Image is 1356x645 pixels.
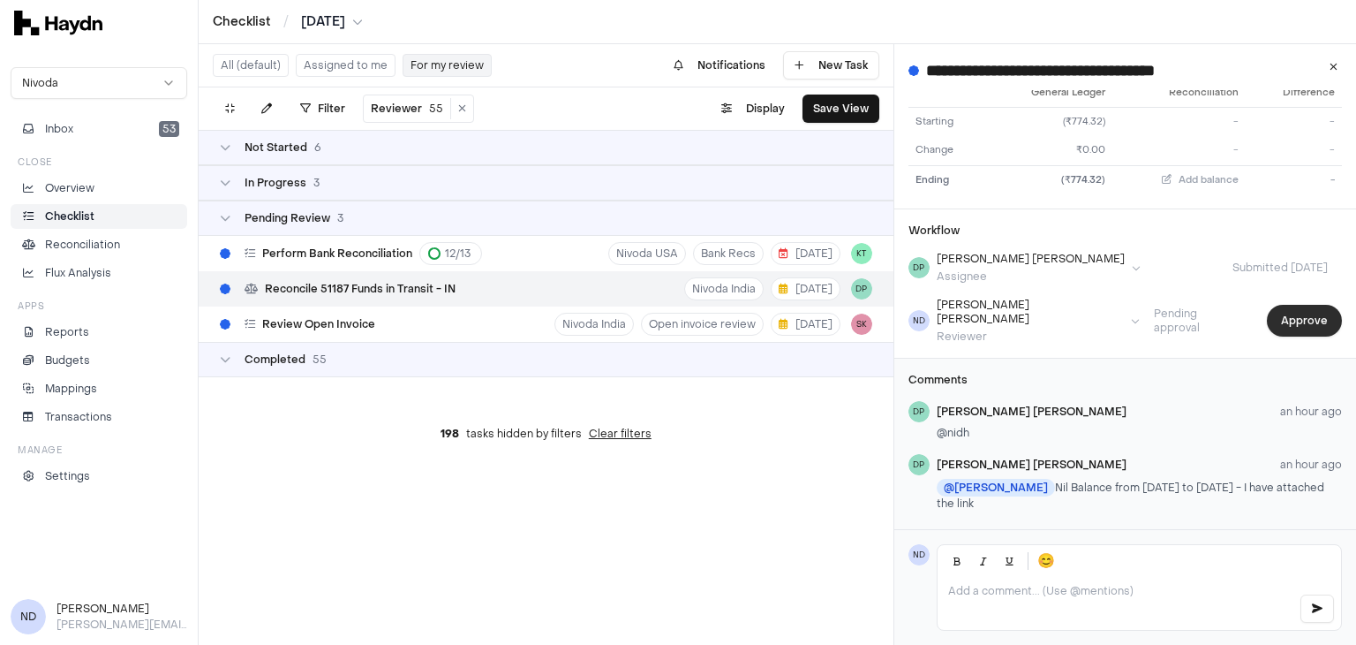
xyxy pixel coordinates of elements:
[262,247,412,261] span: Perform Bank Reconciliation
[11,232,187,257] a: Reconciliation
[45,324,89,340] p: Reports
[45,381,97,397] p: Mappings
[851,243,872,264] button: KT
[663,51,776,80] button: Notifications
[908,298,1141,344] button: ND[PERSON_NAME] [PERSON_NAME]Reviewer
[641,313,764,336] button: Open invoice review
[337,211,343,225] span: 3
[851,278,872,300] button: DP
[1233,115,1239,128] span: -
[18,444,62,457] h3: Manage
[1218,261,1342,275] span: Submitted [DATE]
[908,165,984,194] td: Ending
[908,252,1141,284] button: DP[PERSON_NAME] [PERSON_NAME]Assignee
[937,405,1126,419] span: [PERSON_NAME] [PERSON_NAME]
[301,13,363,31] button: [DATE]
[45,237,120,253] p: Reconciliation
[937,458,1126,472] span: [PERSON_NAME] [PERSON_NAME]
[11,599,46,634] span: ND
[908,257,930,278] span: DP
[313,353,327,367] span: 55
[783,51,879,80] button: New Task
[945,549,969,573] button: Bold (Ctrl+B)
[18,300,44,313] h3: Apps
[771,313,840,336] button: [DATE]
[45,121,73,137] span: Inbox
[908,373,1342,387] h3: Comments
[984,79,1113,107] th: General Ledger
[1037,550,1055,572] span: 😊
[779,282,832,296] span: [DATE]
[684,277,764,300] button: Nivoda India
[11,204,187,229] a: Checklist
[11,261,187,285] a: Flux Analysis
[213,54,289,77] button: All (default)
[45,209,94,224] p: Checklist
[971,549,996,573] button: Italic (Ctrl+I)
[1330,115,1335,128] span: -
[908,544,930,565] span: ND
[908,224,960,238] h3: Workflow
[779,247,832,261] span: [DATE]
[11,320,187,345] a: Reports
[1179,173,1239,186] span: Add balance
[937,479,1342,511] p: Nil Balance from [DATE] to [DATE] - I have attached the link
[56,617,187,633] p: [PERSON_NAME][EMAIL_ADDRESS][DOMAIN_NAME]
[908,136,984,165] td: Change
[159,121,179,137] span: 53
[851,314,872,335] button: SK
[245,140,307,155] span: Not Started
[45,468,90,484] p: Settings
[1246,79,1342,107] th: Difference
[371,102,422,116] span: Reviewer
[1233,143,1239,156] span: -
[1330,143,1335,156] span: -
[771,277,840,300] button: [DATE]
[11,405,187,429] a: Transactions
[441,427,459,441] span: 198
[14,11,102,35] img: svg+xml,%3c
[1280,405,1342,419] span: an hour ago
[301,13,345,31] span: [DATE]
[937,479,1055,497] span: @ [PERSON_NAME]
[213,13,363,31] nav: breadcrumb
[265,282,456,296] span: Reconcile 51187 Funds in Transit - IN
[11,176,187,201] a: Overview
[290,95,356,123] button: Filter
[280,12,292,30] span: /
[1280,458,1342,472] span: an hour ago
[937,298,1125,326] div: [PERSON_NAME] [PERSON_NAME]
[364,98,451,119] button: Reviewer55
[589,427,652,441] button: Clear filters
[1162,173,1239,188] button: Add balance
[908,310,930,331] span: ND
[11,464,187,489] a: Settings
[45,180,94,196] p: Overview
[245,176,306,190] span: In Progress
[802,95,879,123] button: Save View
[245,353,305,367] span: Completed
[1267,305,1342,337] button: Approve
[937,426,1342,440] p: @nidh
[711,95,795,123] button: Display
[991,143,1106,158] div: ₹0.00
[998,549,1022,573] button: Underline (Ctrl+U)
[45,353,90,368] p: Budgets
[199,413,893,455] div: tasks hidden by filters
[937,330,1125,344] div: Reviewer
[937,252,1125,266] div: [PERSON_NAME] [PERSON_NAME]
[554,313,634,336] button: Nivoda India
[991,115,1106,130] div: (₹774.32)
[18,156,52,169] h3: Close
[45,409,112,425] p: Transactions
[245,211,330,225] span: Pending Review
[56,601,187,617] h3: [PERSON_NAME]
[45,265,111,281] p: Flux Analysis
[403,54,492,77] button: For my review
[991,173,1106,188] div: (₹774.32)
[908,401,930,422] span: DP
[11,117,187,141] button: Inbox53
[11,376,187,401] a: Mappings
